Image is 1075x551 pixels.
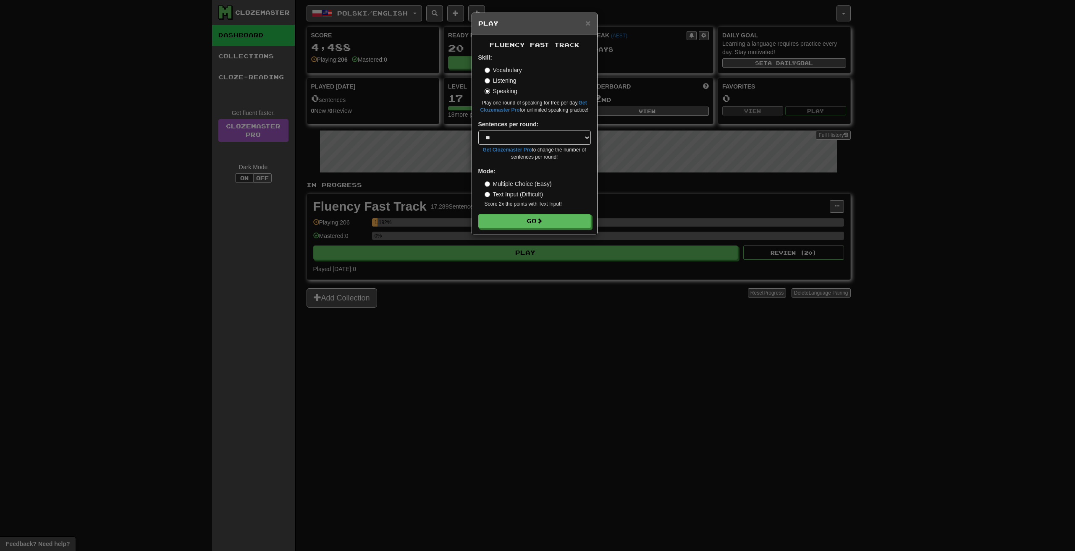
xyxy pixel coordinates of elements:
[478,54,492,61] strong: Skill:
[485,76,517,85] label: Listening
[485,66,522,74] label: Vocabulary
[485,181,490,187] input: Multiple Choice (Easy)
[485,87,517,95] label: Speaking
[485,78,490,84] input: Listening
[485,201,591,208] small: Score 2x the points with Text Input !
[483,147,532,153] a: Get Clozemaster Pro
[490,41,579,48] span: Fluency Fast Track
[485,180,552,188] label: Multiple Choice (Easy)
[478,168,496,175] strong: Mode:
[485,89,490,94] input: Speaking
[485,68,490,73] input: Vocabulary
[485,190,543,198] label: Text Input (Difficult)
[485,192,490,197] input: Text Input (Difficult)
[478,19,591,28] h5: Play
[585,18,590,27] button: Close
[478,214,591,228] button: Go
[478,99,591,114] small: Play one round of speaking for free per day. for unlimited speaking practice!
[478,146,591,161] small: to change the number of sentences per round!
[478,120,539,128] label: Sentences per round:
[585,18,590,28] span: ×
